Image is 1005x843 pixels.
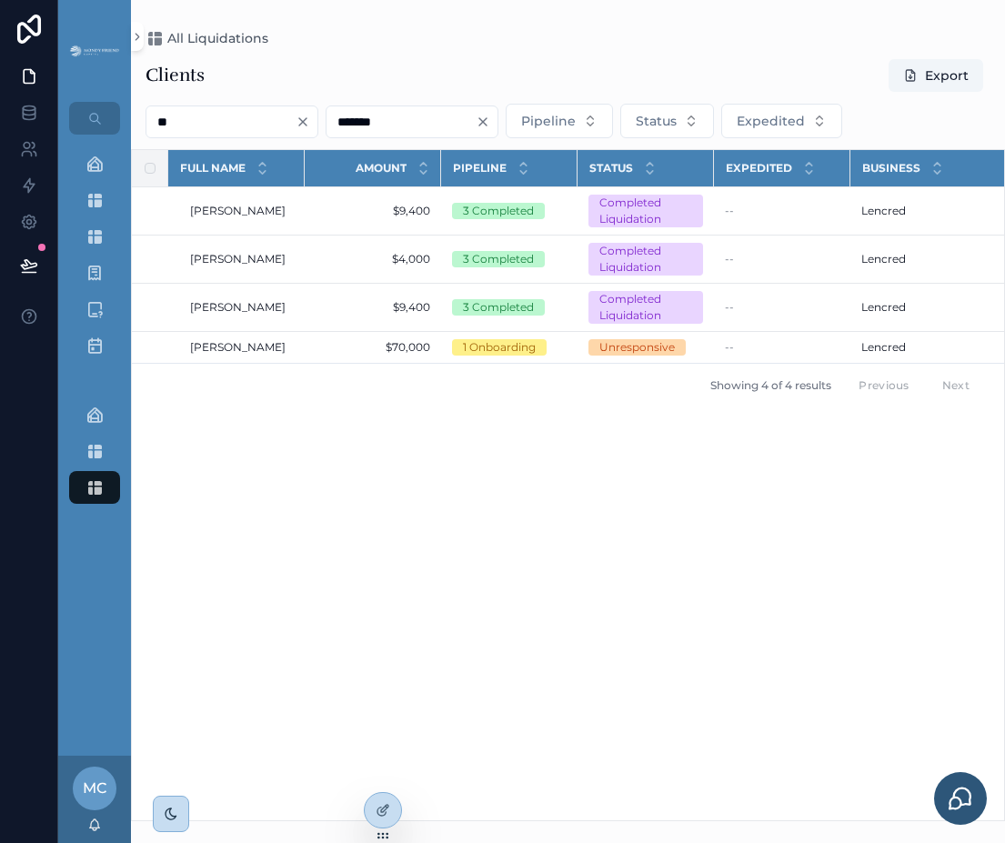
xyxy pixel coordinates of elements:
a: $70,000 [316,340,430,355]
span: [PERSON_NAME] [190,300,286,315]
a: 1 Onboarding [452,339,567,356]
a: -- [725,252,839,266]
a: [PERSON_NAME] [190,252,294,266]
span: Lencred [861,204,906,218]
div: Completed Liquidation [599,243,692,276]
a: -- [725,300,839,315]
span: Expedited [726,161,792,176]
a: $4,000 [316,252,430,266]
span: Business [862,161,920,176]
a: [PERSON_NAME] [190,204,294,218]
div: 3 Completed [463,203,534,219]
span: Lencred [861,340,906,355]
span: All Liquidations [167,29,268,47]
button: Select Button [721,104,842,138]
span: Full Name [180,161,246,176]
button: Clear [296,115,317,129]
span: -- [725,340,734,355]
a: Completed Liquidation [588,291,703,324]
a: -- [725,340,839,355]
span: -- [725,300,734,315]
span: Amount [356,161,407,176]
a: 3 Completed [452,203,567,219]
button: Select Button [506,104,613,138]
span: Showing 4 of 4 results [710,378,831,393]
button: Select Button [620,104,714,138]
h1: Clients [146,63,205,88]
a: All Liquidations [146,29,268,47]
a: $9,400 [316,204,430,218]
a: 3 Completed [452,299,567,316]
span: -- [725,252,734,266]
button: Export [889,59,983,92]
div: 1 Onboarding [463,339,536,356]
a: Completed Liquidation [588,195,703,227]
span: Pipeline [453,161,507,176]
a: 3 Completed [452,251,567,267]
span: Lencred [861,300,906,315]
span: Status [589,161,633,176]
span: MC [83,778,106,799]
span: Expedited [737,112,805,130]
a: $9,400 [316,300,430,315]
a: Completed Liquidation [588,243,703,276]
a: [PERSON_NAME] [190,300,294,315]
div: 3 Completed [463,251,534,267]
div: Completed Liquidation [599,195,692,227]
a: Unresponsive [588,339,703,356]
span: [PERSON_NAME] [190,252,286,266]
span: Pipeline [521,112,576,130]
span: Status [636,112,677,130]
img: App logo [69,44,120,59]
span: [PERSON_NAME] [190,204,286,218]
span: [PERSON_NAME] [190,340,286,355]
div: Completed Liquidation [599,291,692,324]
div: Unresponsive [599,339,675,356]
a: -- [725,204,839,218]
a: [PERSON_NAME] [190,340,294,355]
span: -- [725,204,734,218]
div: 3 Completed [463,299,534,316]
span: Lencred [861,252,906,266]
div: scrollable content [58,135,131,527]
button: Clear [476,115,497,129]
